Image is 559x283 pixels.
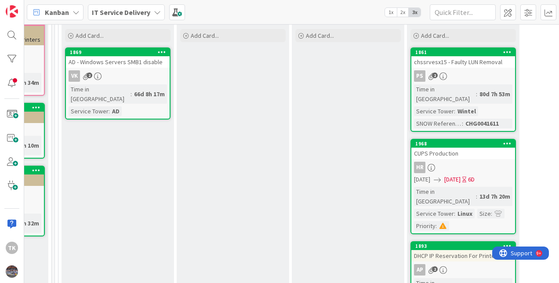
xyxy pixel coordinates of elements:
div: CHG0041611 [463,119,501,128]
span: Add Card... [421,32,449,40]
div: Service Tower [414,106,454,116]
div: Time in [GEOGRAPHIC_DATA] [414,84,476,104]
div: 80d 7h 53m [477,89,512,99]
span: Add Card... [191,32,219,40]
div: PS [411,70,515,82]
div: 1893 [415,243,515,249]
div: 1893 [411,242,515,250]
div: 1968 [415,141,515,147]
span: Add Card... [306,32,334,40]
span: Add Card... [76,32,104,40]
span: : [454,106,455,116]
div: 6D [468,175,475,184]
div: 1861chssrvesx15 - Faulty LUN Removal [411,48,515,68]
input: Quick Filter... [430,4,496,20]
div: chssrvesx15 - Faulty LUN Removal [411,56,515,68]
span: Kanban [45,7,69,18]
span: : [131,89,132,99]
span: : [476,192,477,201]
div: 1968 [411,140,515,148]
div: TK [6,242,18,254]
div: 13d 7h 20m [477,192,512,201]
a: 1968CUPS ProductionHR[DATE][DATE]6DTime in [GEOGRAPHIC_DATA]:13d 7h 20mService Tower:LinuxSize:Pr... [410,139,516,234]
span: 1x [385,8,397,17]
div: Time in [GEOGRAPHIC_DATA] [414,187,476,206]
div: Time in [GEOGRAPHIC_DATA] [69,84,131,104]
span: Support [18,1,40,12]
div: AP [414,264,425,276]
img: Visit kanbanzone.com [6,5,18,18]
div: 1861 [415,49,515,55]
span: : [476,89,477,99]
a: 1861chssrvesx15 - Faulty LUN RemovalPSTime in [GEOGRAPHIC_DATA]:80d 7h 53mService Tower:WintelSNO... [410,47,516,132]
div: Size [477,209,491,218]
img: avatar [6,265,18,278]
span: 2 [87,73,92,78]
a: 1869AD - Windows Servers SMB1 disableVKTime in [GEOGRAPHIC_DATA]:66d 8h 17mService Tower:AD [65,47,171,120]
div: HR [411,162,515,173]
div: 1869 [66,48,170,56]
div: Linux [455,209,475,218]
div: AP [411,264,515,276]
span: 3x [409,8,421,17]
div: 1869 [70,49,170,55]
span: : [436,221,437,231]
div: DHCP IP Reservation For Printers [411,250,515,261]
div: Wintel [455,106,478,116]
div: Service Tower [414,209,454,218]
span: 2 [432,266,438,272]
div: Priority [414,221,436,231]
span: : [462,119,463,128]
span: : [109,106,110,116]
b: IT Service Delivery [92,8,150,17]
div: Service Tower [69,106,109,116]
span: 2x [397,8,409,17]
div: 1861 [411,48,515,56]
div: 9+ [44,4,49,11]
div: 1968CUPS Production [411,140,515,159]
span: : [491,209,492,218]
div: VK [66,70,170,82]
div: VK [69,70,80,82]
div: PS [414,70,425,82]
div: AD [110,106,122,116]
span: : [454,209,455,218]
div: 1869AD - Windows Servers SMB1 disable [66,48,170,68]
div: 1893DHCP IP Reservation For Printers [411,242,515,261]
div: CUPS Production [411,148,515,159]
span: 2 [432,73,438,78]
div: HR [414,162,425,173]
div: SNOW Reference Number [414,119,462,128]
span: [DATE] [444,175,461,184]
div: 66d 8h 17m [132,89,167,99]
div: AD - Windows Servers SMB1 disable [66,56,170,68]
span: [DATE] [414,175,430,184]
